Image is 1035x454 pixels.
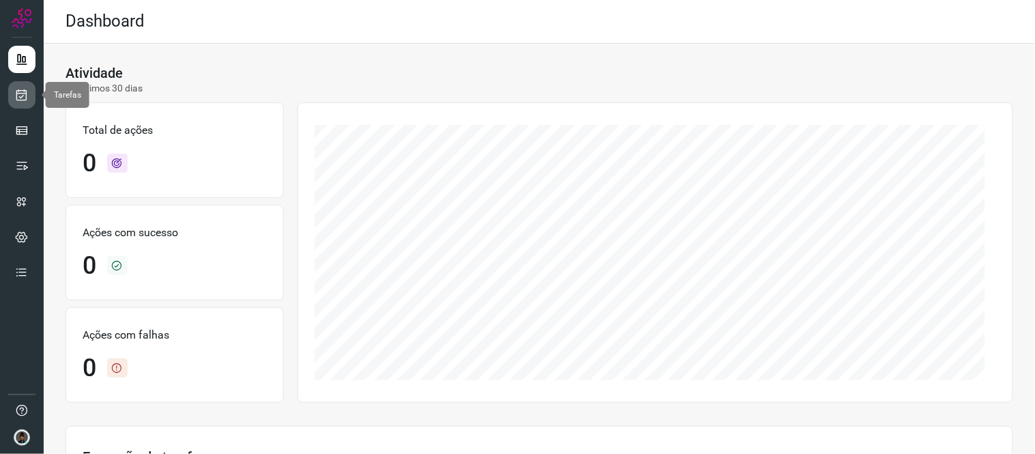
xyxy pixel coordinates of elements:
[83,225,267,241] p: Ações com sucesso
[12,8,32,29] img: Logo
[14,429,30,446] img: d44150f10045ac5288e451a80f22ca79.png
[54,90,81,100] span: Tarefas
[65,12,145,31] h2: Dashboard
[65,81,143,96] p: Últimos 30 dias
[83,122,267,139] p: Total de ações
[83,354,96,383] h1: 0
[65,65,123,81] h3: Atividade
[83,149,96,178] h1: 0
[83,251,96,281] h1: 0
[83,327,267,343] p: Ações com falhas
